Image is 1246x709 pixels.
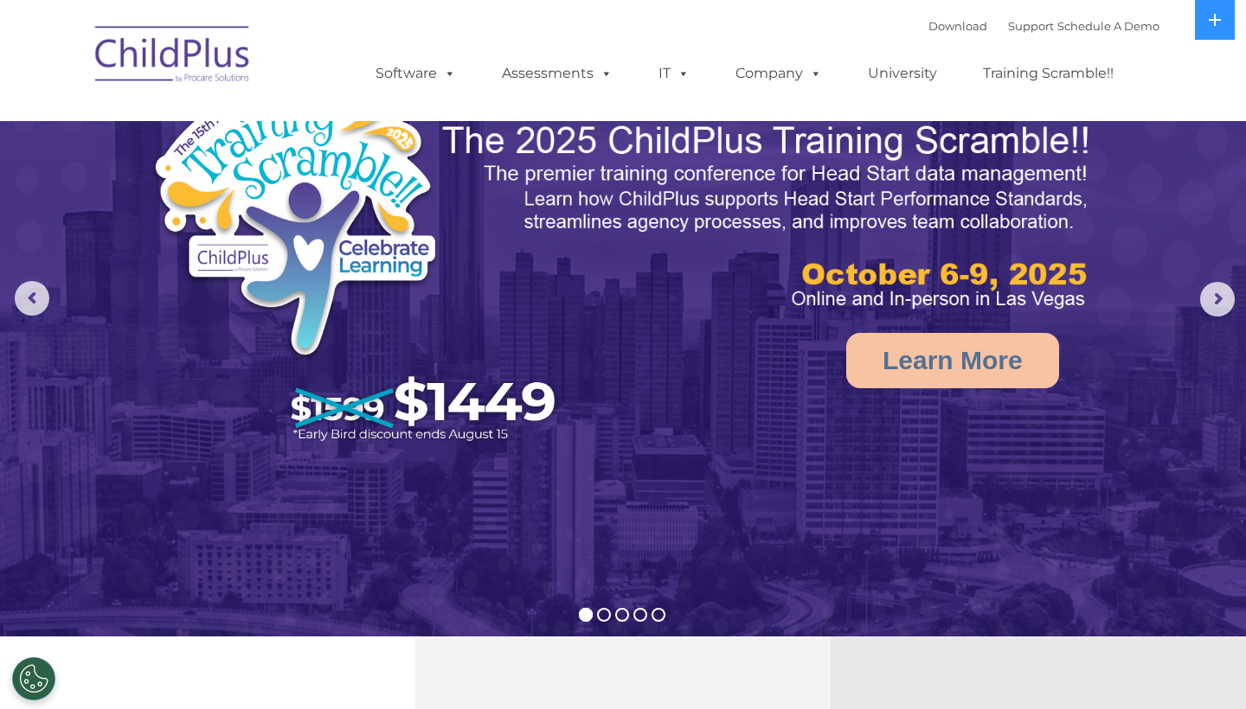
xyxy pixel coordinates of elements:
a: University [851,56,954,91]
span: Last name [241,114,293,127]
a: Support [1008,19,1054,33]
a: Download [928,19,987,33]
a: Company [718,56,839,91]
img: ChildPlus by Procare Solutions [87,14,260,100]
a: Software [358,56,473,91]
a: Schedule A Demo [1057,19,1159,33]
a: IT [641,56,707,91]
font: | [928,19,1159,33]
iframe: Chat Widget [954,522,1246,709]
a: Training Scramble!! [966,56,1131,91]
a: Assessments [485,56,630,91]
a: Learn More [846,333,1059,388]
button: Cookies Settings [12,657,55,700]
span: Phone number [241,185,314,198]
